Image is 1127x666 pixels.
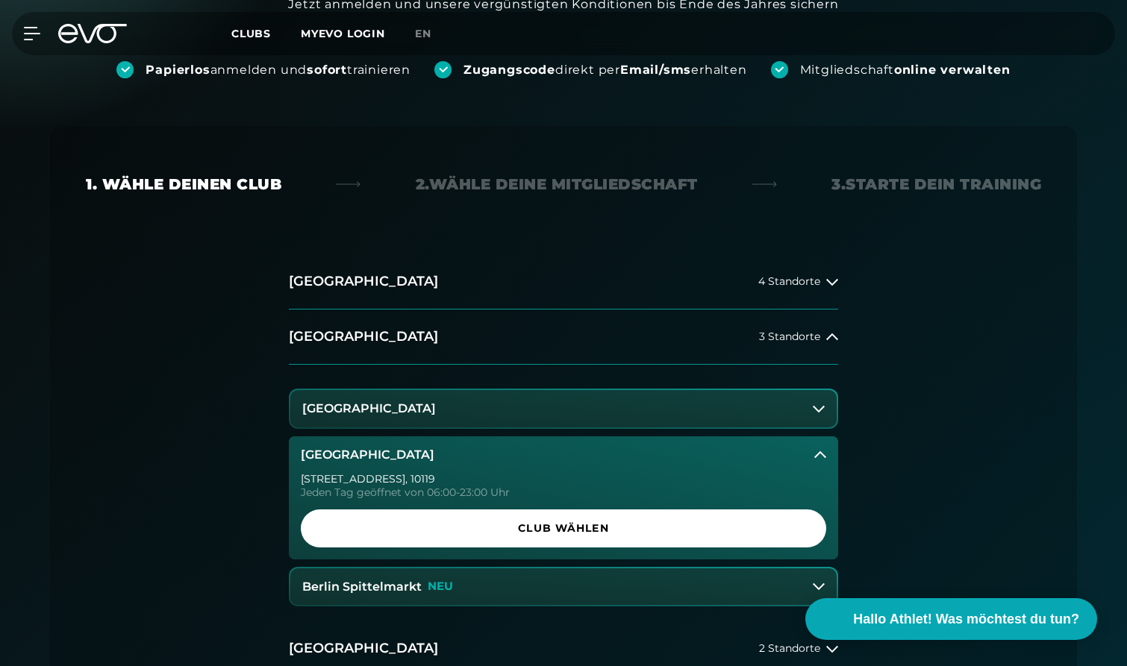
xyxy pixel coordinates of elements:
strong: Email/sms [620,63,691,77]
a: Club wählen [301,509,826,547]
div: Mitgliedschaft [800,62,1011,78]
strong: Zugangscode [463,63,555,77]
p: NEU [428,580,453,593]
button: [GEOGRAPHIC_DATA] [290,390,837,427]
a: MYEVO LOGIN [301,27,385,40]
span: en [415,27,431,40]
div: 3. Starte dein Training [831,174,1041,195]
div: direkt per erhalten [463,62,746,78]
div: Jeden Tag geöffnet von 06:00-23:00 Uhr [301,487,826,497]
strong: Papierlos [146,63,210,77]
div: 2. Wähle deine Mitgliedschaft [416,174,698,195]
div: [STREET_ADDRESS] , 10119 [301,474,826,484]
strong: online verwalten [894,63,1011,77]
button: [GEOGRAPHIC_DATA]3 Standorte [289,310,838,365]
span: Hallo Athlet! Was möchtest du tun? [853,609,1079,629]
h2: [GEOGRAPHIC_DATA] [289,272,438,291]
button: Hallo Athlet! Was möchtest du tun? [805,598,1097,640]
span: Clubs [231,27,271,40]
span: 2 Standorte [759,643,820,654]
button: [GEOGRAPHIC_DATA]4 Standorte [289,254,838,310]
div: anmelden und trainieren [146,62,410,78]
a: Clubs [231,26,301,40]
h3: [GEOGRAPHIC_DATA] [301,448,434,462]
h3: [GEOGRAPHIC_DATA] [302,402,436,415]
h2: [GEOGRAPHIC_DATA] [289,639,438,658]
span: 4 Standorte [758,276,820,287]
h3: Berlin Spittelmarkt [302,580,422,594]
button: Berlin SpittelmarktNEU [290,568,837,606]
h2: [GEOGRAPHIC_DATA] [289,327,438,346]
div: 1. Wähle deinen Club [86,174,281,195]
a: en [415,25,449,43]
span: 3 Standorte [759,331,820,342]
span: Club wählen [337,521,790,536]
button: [GEOGRAPHIC_DATA] [289,436,838,474]
strong: sofort [307,63,347,77]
